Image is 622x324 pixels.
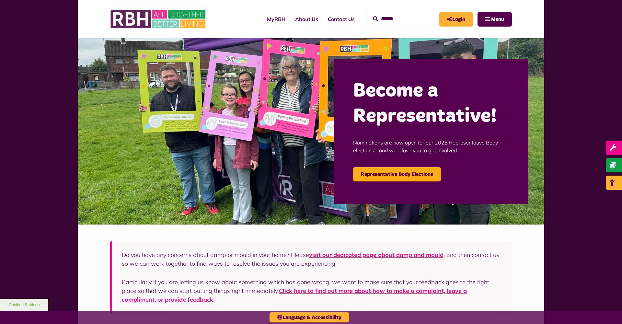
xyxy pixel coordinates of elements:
[323,10,360,28] a: Contact Us
[122,287,467,303] a: Click here to find out more about how to make a complaint, leave a compliment, or provide feedback
[593,295,622,324] iframe: Netcall Web Assistant for live chat
[122,278,502,304] p: Particularly if you are letting us know about something which has gone wrong, we want to make sur...
[478,12,512,27] button: Navigation
[353,167,441,181] a: Representative Body Elections
[270,312,349,322] button: Language & Accessibility
[353,129,509,164] p: Nominations are now open for our 2025 Representative Body elections - and we'd love you to get in...
[122,250,502,268] p: Do you have any concerns about damp or mould in your home? Please , and then contact us so we can...
[439,12,473,27] a: MyRBH
[491,17,504,22] span: Menu
[309,251,443,259] a: visit our dedicated page about damp and mould
[78,38,544,225] img: Image (22)
[353,78,509,129] h2: Become a Representative!
[110,6,207,32] img: RBH
[262,10,290,28] a: MyRBH
[290,10,323,28] a: About Us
